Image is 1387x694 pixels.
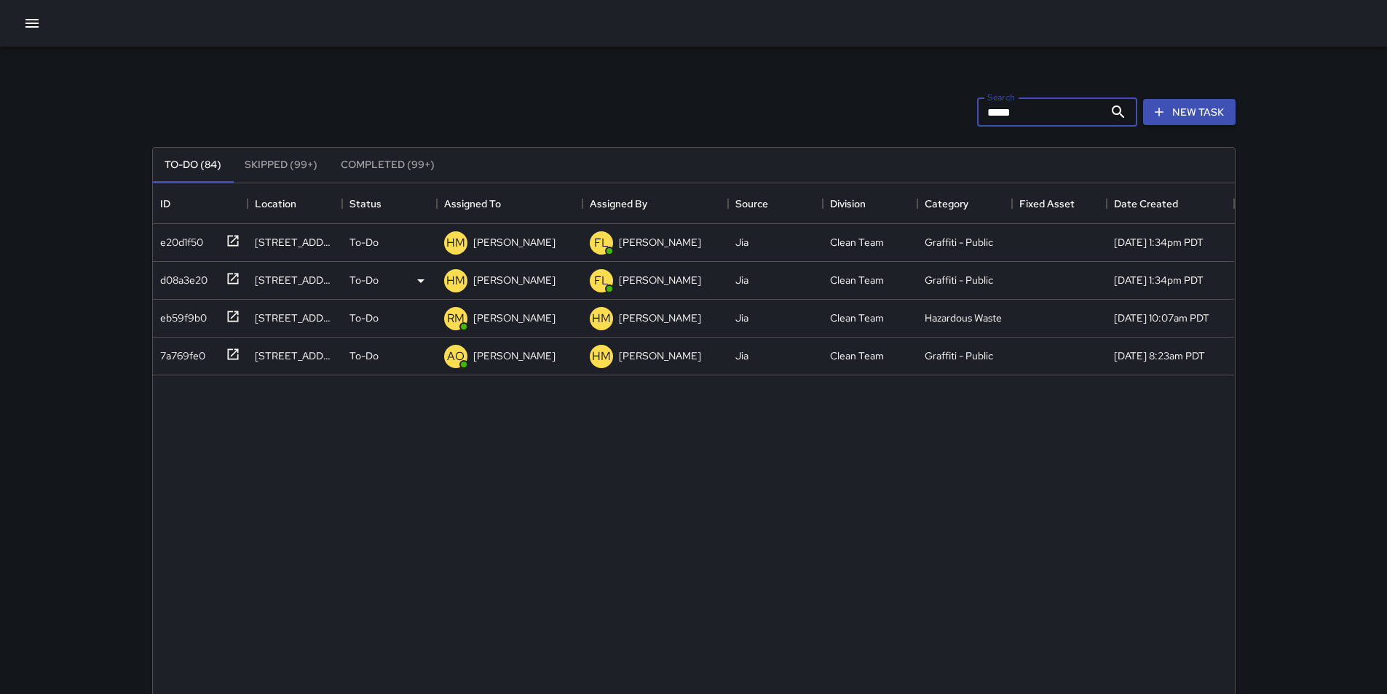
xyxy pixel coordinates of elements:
[255,348,335,363] div: 34 Van Ness Avenue
[619,311,701,325] p: [PERSON_NAME]
[590,183,647,224] div: Assigned By
[925,235,993,250] div: Graffiti - Public
[830,348,884,363] div: Clean Team
[830,183,866,224] div: Division
[592,310,611,327] p: HM
[255,311,335,325] div: 30 Larkin Street
[1012,183,1107,224] div: Fixed Asset
[154,343,205,363] div: 7a769fe0
[160,183,170,224] div: ID
[473,348,556,363] p: [PERSON_NAME]
[349,348,379,363] p: To-Do
[619,273,701,287] p: [PERSON_NAME]
[619,348,701,363] p: [PERSON_NAME]
[925,273,993,287] div: Graffiti - Public
[823,183,917,224] div: Division
[255,235,335,250] div: 301 Van Ness Avenue
[154,305,207,325] div: eb59f9b0
[619,235,701,250] p: [PERSON_NAME]
[248,183,342,224] div: Location
[830,311,884,325] div: Clean Team
[446,272,465,290] p: HM
[153,183,248,224] div: ID
[735,183,768,224] div: Source
[437,183,582,224] div: Assigned To
[735,273,748,287] div: Jia
[1114,183,1178,224] div: Date Created
[473,311,556,325] p: [PERSON_NAME]
[154,229,203,250] div: e20d1f50
[349,273,379,287] p: To-Do
[735,348,748,363] div: Jia
[153,148,233,183] button: To-Do (84)
[1114,235,1204,250] div: 9/18/2025, 1:34pm PDT
[233,148,329,183] button: Skipped (99+)
[473,235,556,250] p: [PERSON_NAME]
[830,273,884,287] div: Clean Team
[728,183,823,224] div: Source
[592,348,611,365] p: HM
[349,235,379,250] p: To-Do
[925,183,968,224] div: Category
[594,234,609,252] p: FL
[987,91,1015,103] label: Search
[1114,273,1204,287] div: 9/18/2025, 1:34pm PDT
[444,183,501,224] div: Assigned To
[1114,311,1209,325] div: 9/18/2025, 10:07am PDT
[154,267,208,287] div: d08a3e20
[917,183,1012,224] div: Category
[447,348,465,365] p: AO
[349,183,382,224] div: Status
[255,273,335,287] div: 301 Van Ness Avenue
[830,235,884,250] div: Clean Team
[582,183,728,224] div: Assigned By
[446,234,465,252] p: HM
[925,311,1002,325] div: Hazardous Waste
[447,310,465,327] p: RM
[473,273,556,287] p: [PERSON_NAME]
[925,348,993,363] div: Graffiti - Public
[1107,183,1234,224] div: Date Created
[349,311,379,325] p: To-Do
[735,235,748,250] div: Jia
[329,148,446,183] button: Completed (99+)
[1019,183,1075,224] div: Fixed Asset
[1114,348,1205,363] div: 9/18/2025, 8:23am PDT
[735,311,748,325] div: Jia
[594,272,609,290] p: FL
[342,183,437,224] div: Status
[255,183,296,224] div: Location
[1143,99,1236,126] button: New Task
